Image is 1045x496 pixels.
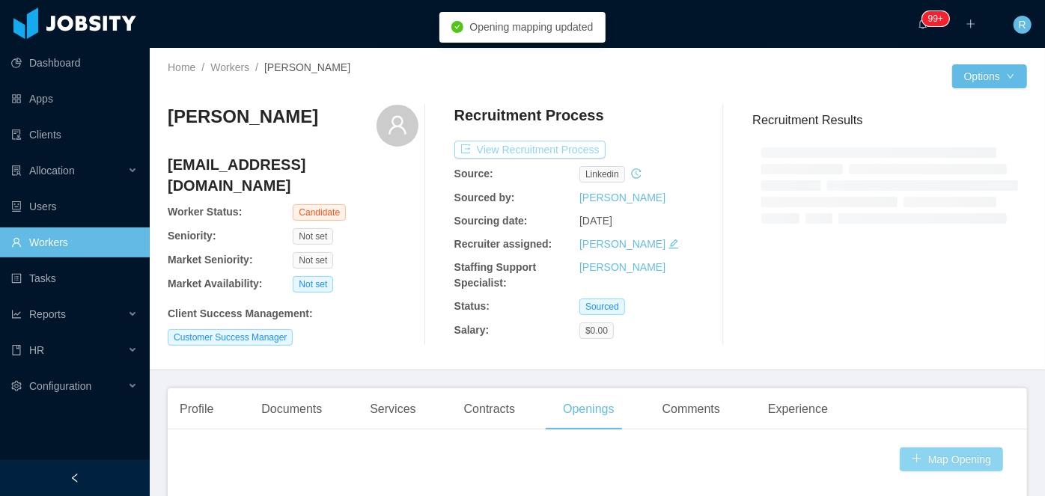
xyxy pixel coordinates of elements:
i: icon: book [11,345,22,355]
b: Recruiter assigned: [454,238,552,250]
h4: [EMAIL_ADDRESS][DOMAIN_NAME] [168,154,418,196]
div: Openings [551,388,627,430]
i: icon: user [387,114,408,135]
span: Opening mapping updated [469,21,593,33]
sup: 243 [922,11,949,26]
b: Sourcing date: [454,215,528,227]
i: icon: solution [11,165,22,176]
a: icon: pie-chartDashboard [11,48,138,78]
b: Source: [454,168,493,180]
a: icon: profileTasks [11,263,138,293]
div: Contracts [452,388,527,430]
b: Salary: [454,324,490,336]
a: icon: appstoreApps [11,84,138,114]
b: Market Availability: [168,278,263,290]
span: $0.00 [579,322,614,339]
span: Not set [293,252,333,269]
span: Configuration [29,380,91,392]
b: Seniority: [168,230,216,242]
b: Client Success Management : [168,307,313,319]
i: icon: setting [11,381,22,391]
b: Status: [454,300,490,312]
h3: [PERSON_NAME] [168,105,318,129]
div: Comments [651,388,732,430]
i: icon: line-chart [11,309,22,319]
div: Documents [249,388,334,430]
span: / [201,61,204,73]
i: icon: check-circle [451,21,463,33]
div: Profile [168,388,225,430]
a: Workers [210,61,249,73]
b: Staffing Support Specialist: [454,261,537,289]
span: Not set [293,228,333,245]
div: Services [358,388,427,430]
a: [PERSON_NAME] [579,261,665,273]
h3: Recruitment Results [752,111,1027,129]
button: icon: exportView Recruitment Process [454,141,606,159]
div: Experience [756,388,840,430]
span: [PERSON_NAME] [264,61,350,73]
a: [PERSON_NAME] [579,192,665,203]
span: Customer Success Manager [168,329,293,346]
a: Home [168,61,195,73]
span: [DATE] [579,215,612,227]
a: icon: exportView Recruitment Process [454,144,606,156]
a: icon: userWorkers [11,227,138,257]
span: HR [29,344,44,356]
b: Sourced by: [454,192,515,203]
span: Allocation [29,165,75,177]
span: / [255,61,258,73]
span: Sourced [579,298,625,315]
button: Optionsicon: down [952,64,1027,88]
a: icon: auditClients [11,120,138,150]
h4: Recruitment Process [454,105,604,126]
i: icon: history [631,168,642,179]
span: R [1019,16,1026,34]
span: Not set [293,276,333,293]
a: icon: robotUsers [11,192,138,221]
span: Candidate [293,204,346,221]
i: icon: bell [918,19,928,29]
b: Worker Status: [168,206,242,218]
i: icon: edit [668,239,679,249]
a: [PERSON_NAME] [579,238,665,250]
span: linkedin [579,166,625,183]
button: icon: plusMap Opening [900,447,1003,471]
span: Reports [29,308,66,320]
i: icon: plus [966,19,976,29]
b: Market Seniority: [168,254,253,266]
